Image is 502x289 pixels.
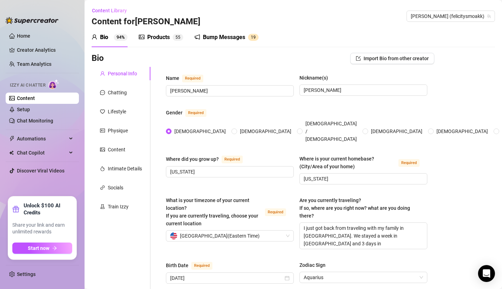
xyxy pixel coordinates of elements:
div: Content [108,146,125,153]
span: heart [100,109,105,114]
h3: Bio [92,53,104,64]
span: Felicity (felicitysmoakk) [411,11,491,21]
span: 9 [253,35,256,40]
img: AI Chatter [48,79,59,89]
div: Where is your current homebase? (City/Area of your home) [299,155,396,170]
span: idcard [100,128,105,133]
span: Izzy AI Chatter [10,82,45,89]
span: team [487,14,491,18]
span: Are you currently traveling? If so, where are you right now? what are you doing there? [299,197,410,219]
span: experiment [100,204,105,209]
sup: 94% [114,34,128,41]
span: [DEMOGRAPHIC_DATA] [434,127,491,135]
span: Required [222,156,243,163]
sup: 19 [248,34,259,41]
span: Import Bio from other creator [364,56,429,61]
span: Required [265,208,286,216]
img: Chat Copilot [9,150,14,155]
div: Products [147,33,170,42]
div: Intimate Details [108,165,142,172]
span: [DEMOGRAPHIC_DATA] / [DEMOGRAPHIC_DATA] [303,120,360,143]
div: Birth Date [166,262,188,269]
sup: 55 [173,34,183,41]
label: Where is your current homebase? (City/Area of your home) [299,155,427,170]
img: logo-BBDzfeDw.svg [6,17,58,24]
span: picture [100,147,105,152]
a: Discover Viral Videos [17,168,64,174]
a: Setup [17,107,30,112]
span: arrow-right [52,246,57,251]
span: Required [182,75,203,82]
button: Content Library [92,5,132,16]
div: Zodiac Sign [299,261,326,269]
span: import [356,56,361,61]
span: 5 [178,35,180,40]
div: Where did you grow up? [166,155,219,163]
a: Home [17,33,30,39]
strong: Unlock $100 AI Credits [24,202,72,216]
span: message [100,90,105,95]
label: Where did you grow up? [166,155,250,163]
div: Bio [100,33,108,42]
label: Nickname(s) [299,74,333,82]
h3: Content for [PERSON_NAME] [92,16,200,27]
a: Content [17,95,35,101]
span: Automations [17,133,67,144]
span: Required [185,109,206,117]
div: Lifestyle [108,108,126,115]
span: Start now [28,245,49,251]
span: thunderbolt [9,136,15,142]
span: gift [12,206,19,213]
textarea: I just got back from traveling with my family in [GEOGRAPHIC_DATA]. We stayed a week in [GEOGRAPH... [300,223,427,249]
span: notification [194,34,200,40]
span: picture [139,34,144,40]
label: Zodiac Sign [299,261,330,269]
span: Aquarius [304,272,423,283]
button: Import Bio from other creator [350,53,434,64]
span: Required [191,262,212,270]
span: Share your link and earn unlimited rewards [12,222,72,235]
div: Open Intercom Messenger [478,265,495,282]
div: Physique [108,127,128,134]
div: Name [166,74,179,82]
span: link [100,185,105,190]
div: Nickname(s) [299,74,328,82]
div: Train Izzy [108,203,129,211]
span: fire [100,166,105,171]
span: user [92,34,97,40]
span: 5 [175,35,178,40]
span: What is your timezone of your current location? If you are currently traveling, choose your curre... [166,197,258,226]
a: Chat Monitoring [17,118,53,124]
span: Chat Copilot [17,147,67,158]
div: Chatting [108,89,127,96]
button: Start nowarrow-right [12,243,72,254]
span: 1 [251,35,253,40]
span: Required [398,159,420,167]
a: Creator Analytics [17,44,73,56]
div: Personal Info [108,70,137,77]
div: Bump Messages [203,33,245,42]
input: Where did you grow up? [170,168,288,176]
span: [DEMOGRAPHIC_DATA] [237,127,294,135]
input: Birth Date [170,274,283,282]
label: Gender [166,108,214,117]
input: Nickname(s) [304,86,422,94]
span: Content Library [92,8,127,13]
span: [DEMOGRAPHIC_DATA] [172,127,229,135]
span: [GEOGRAPHIC_DATA] ( Eastern Time ) [180,231,260,241]
label: Name [166,74,211,82]
label: Birth Date [166,261,220,270]
input: Name [170,87,288,95]
input: Where is your current homebase? (City/Area of your home) [304,175,422,183]
img: us [170,232,177,239]
span: user [100,71,105,76]
div: Socials [108,184,123,191]
span: [DEMOGRAPHIC_DATA] [368,127,425,135]
a: Settings [17,271,36,277]
a: Team Analytics [17,61,51,67]
div: Gender [166,109,182,117]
